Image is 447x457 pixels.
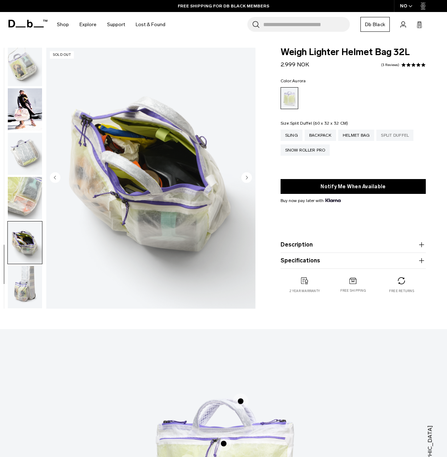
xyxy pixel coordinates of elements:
button: Notify Me When Available [281,179,426,194]
img: {"height" => 20, "alt" => "Klarna"} [325,198,341,202]
a: Helmet Bag [338,130,375,141]
span: Buy now pay later with [281,197,341,204]
img: Weigh_Lighter_Helmet_Bag_32L_7.png [46,48,255,309]
button: Weigh_Lighter_Helmet_Bag_32L_8.png [7,266,42,309]
span: 2.999 NOK [281,61,309,68]
p: Free shipping [340,288,366,293]
p: Sold Out [50,51,74,59]
img: Weigh_Lighter_Helmet_Bag_32L_8.png [8,266,42,308]
a: Shop [57,12,69,37]
img: Weigh Lighter Helmet Bag 32L Aurora [8,88,42,131]
span: Aurora [292,78,306,83]
p: Free returns [389,289,414,293]
button: Weigh_Lighter_Helmet_Bag_32L_5.png [7,132,42,176]
a: Lost & Found [136,12,165,37]
a: Support [107,12,125,37]
button: Previous slide [50,172,60,184]
p: 2 year warranty [289,289,320,293]
a: Backpack [305,130,336,141]
button: Weigh_Lighter_Helmet_Bag_32L_6.png [7,177,42,220]
span: Weigh Lighter Helmet Bag 32L [281,48,426,57]
a: Explore [80,12,96,37]
nav: Main Navigation [52,12,171,37]
li: 9 / 10 [46,48,255,309]
button: Description [281,241,426,249]
a: FREE SHIPPING FOR DB BLACK MEMBERS [178,3,269,9]
button: Next slide [241,172,252,184]
img: Weigh_Lighter_Helmet_Bag_32L_4.png [8,44,42,86]
a: Split Duffel [376,130,413,141]
legend: Color: [281,79,306,83]
button: Weigh_Lighter_Helmet_Bag_32L_4.png [7,43,42,87]
button: Specifications [281,256,426,265]
a: Sling [281,130,302,141]
button: Weigh_Lighter_Helmet_Bag_32L_7.png [7,221,42,264]
button: Weigh Lighter Helmet Bag 32L Aurora [7,88,42,131]
img: Weigh_Lighter_Helmet_Bag_32L_6.png [8,177,42,219]
img: Weigh_Lighter_Helmet_Bag_32L_7.png [8,221,42,264]
a: Db Black [360,17,390,32]
span: Split Duffel (60 x 32 x 32 CM) [290,121,348,126]
a: Aurora [281,87,298,109]
legend: Size: [281,121,348,125]
a: Snow Roller Pro [281,144,330,156]
a: 3 reviews [381,63,399,67]
img: Weigh_Lighter_Helmet_Bag_32L_5.png [8,133,42,175]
